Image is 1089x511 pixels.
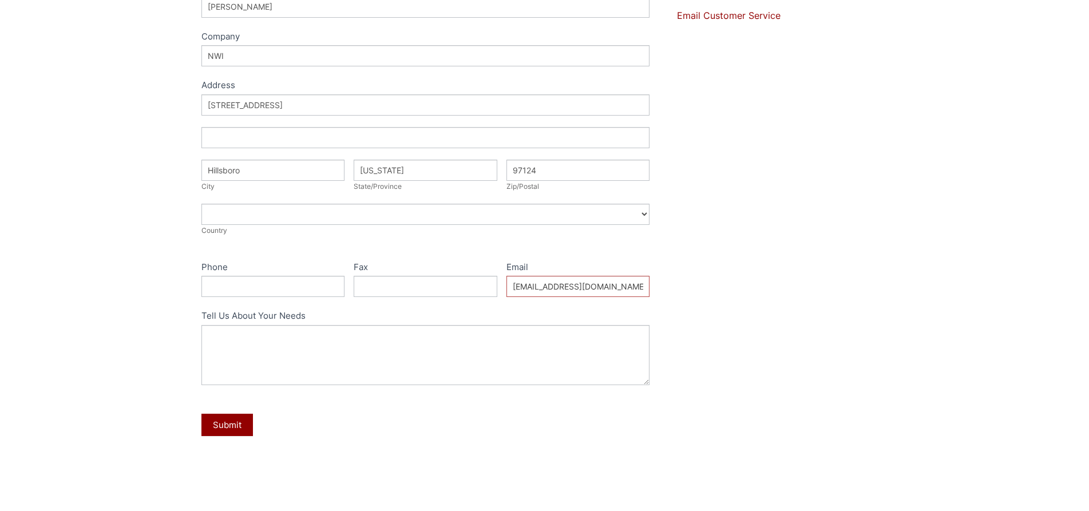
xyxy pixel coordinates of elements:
div: State/Province [354,181,497,192]
div: Zip/Postal [506,181,650,192]
div: Country [201,225,650,236]
label: Fax [354,260,497,276]
label: Phone [201,260,345,276]
label: Company [201,29,650,46]
a: Email Customer Service [677,10,781,21]
div: Address [201,78,650,94]
label: Tell Us About Your Needs [201,308,650,325]
button: Submit [201,414,253,436]
label: Email [506,260,650,276]
div: City [201,181,345,192]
